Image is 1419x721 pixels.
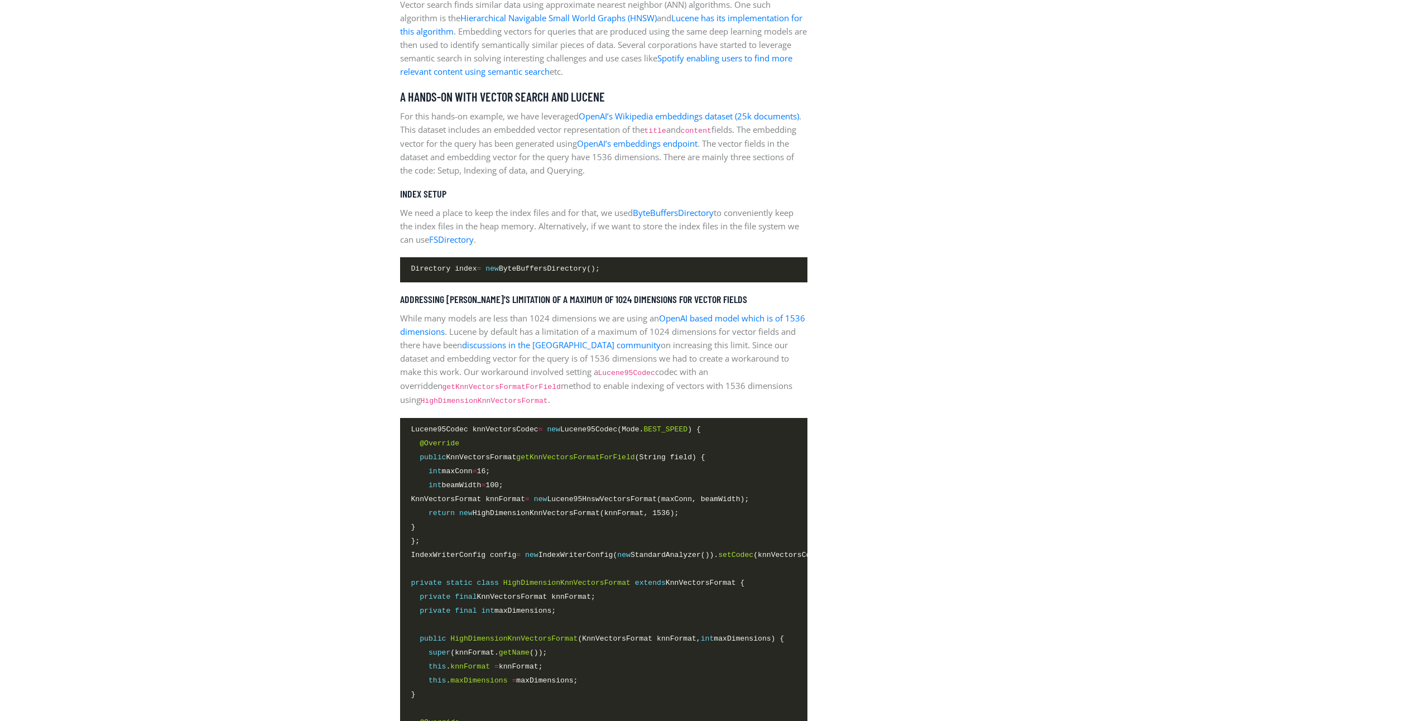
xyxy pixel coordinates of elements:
a: OpenAI based model which is of 1536 dimensions [400,313,805,337]
span: HighDimensionKnnVectorsFormat [450,635,578,643]
span: extends [635,579,666,587]
h5: Addressing [PERSON_NAME]’s limitation of a maximum of 1024 dimensions for vector fields [400,294,807,306]
span: setCodec [718,551,753,559]
span: final [455,593,477,601]
a: FSDirectory [429,234,474,245]
span: HighDimensionKnnVectorsFormat(knnFormat, 1536); [411,507,679,519]
span: new [485,265,499,273]
span: = [494,662,499,671]
span: super [429,648,450,657]
span: new [617,551,631,559]
p: While many models are less than 1024 dimensions we are using an . Lucene by default has a limitat... [400,311,807,407]
span: this [429,662,446,671]
span: public [420,453,446,462]
span: int [481,607,494,615]
span: int [429,467,442,475]
code: content [681,127,711,135]
span: KnnVectorsFormat knnFormat Lucene95HnswVectorsFormat(maxConn, beamWidth); [411,493,749,505]
span: private [411,579,442,587]
span: int [701,635,714,643]
span: IndexWriterConfig config IndexWriterConfig( StandardAnalyzer()). (knnVectorsCodec); [411,549,833,561]
span: private [420,607,450,615]
span: }; [411,535,420,547]
code: getKnnVectorsFormatForField [442,383,561,391]
span: new [525,551,538,559]
span: } [411,521,416,533]
code: HighDimensionKnnVectorsFormat [421,397,548,405]
span: KnnVectorsFormat (String field) { [411,451,705,463]
span: @Override [420,439,459,448]
span: new [534,495,547,503]
span: final [455,607,477,615]
span: = [538,425,543,434]
span: static [446,579,472,587]
span: return [429,509,455,517]
code: Lucene95Codec [598,369,655,377]
span: . knnFormat; [411,661,543,672]
span: Directory index ByteBuffersDirectory(); [411,263,600,275]
span: HighDimensionKnnVectorsFormat [503,579,631,587]
span: maxConn 16; [411,465,490,477]
span: class [477,579,499,587]
span: beamWidth 100; [411,479,503,491]
span: = [512,676,516,685]
span: . maxDimensions; [411,675,578,686]
span: knnFormat [450,662,490,671]
span: = [525,495,530,503]
a: discussions in the [GEOGRAPHIC_DATA] community [462,339,661,350]
span: this [429,676,446,685]
a: ByteBuffersDirectory [633,207,714,218]
span: public [420,635,446,643]
span: private [420,593,450,601]
p: For this hands-on example, we have leveraged . This dataset includes an embedded vector represent... [400,109,807,177]
a: OpenAI’s embeddings endpoint [577,138,698,149]
span: = [473,467,477,475]
span: = [516,551,521,559]
span: KnnVectorsFormat knnFormat; [411,591,595,603]
span: (knnFormat. ()); [411,647,547,658]
span: } [411,689,416,700]
code: title [644,127,666,135]
span: = [481,481,485,489]
h5: Index Setup [400,188,807,200]
span: new [459,509,473,517]
span: getKnnVectorsFormatForField [516,453,634,462]
span: getName [499,648,530,657]
span: int [429,481,442,489]
span: KnnVectorsFormat { [411,577,745,589]
h4: A Hands-on with Vector Search and Lucene [400,89,807,104]
span: Lucene95Codec knnVectorsCodec Lucene95Codec(Mode. ) { [411,424,701,435]
a: OpenAI’s Wikipedia embeddings dataset (25k documents) [579,110,799,122]
span: maxDimensions; [411,605,556,617]
span: BEST_SPEED [643,425,687,434]
span: maxDimensions [450,676,507,685]
span: (KnnVectorsFormat knnFormat, maxDimensions) { [411,633,785,645]
span: = [477,265,482,273]
p: We need a place to keep the index files and for that, we used to conveniently keep the index file... [400,206,807,246]
a: Hierarchical Navigable Small World Graphs (HNSW) [460,12,657,23]
span: new [547,425,560,434]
